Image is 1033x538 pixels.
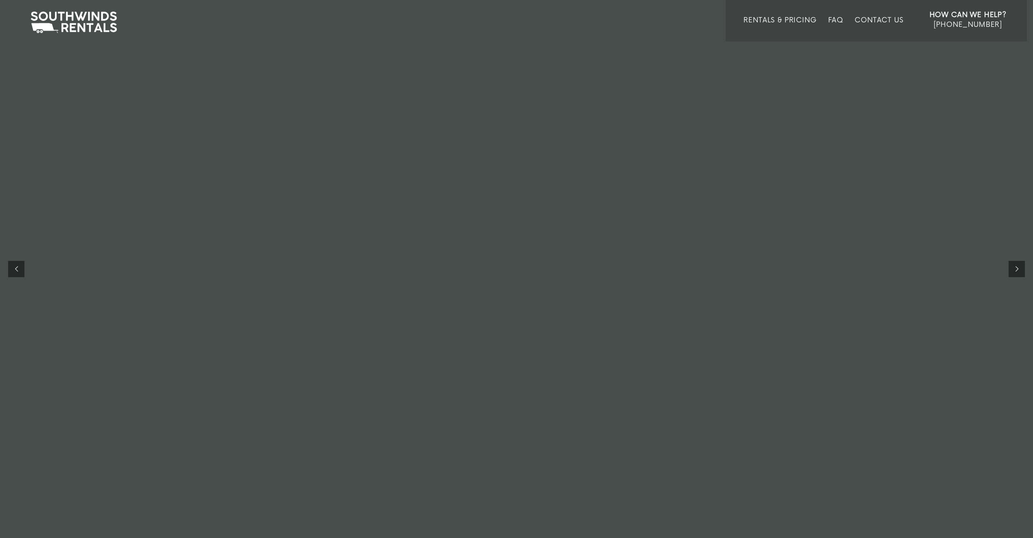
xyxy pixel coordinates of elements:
a: How Can We Help? [PHONE_NUMBER] [930,10,1007,35]
strong: How Can We Help? [930,11,1007,19]
img: Southwinds Rentals Logo [26,10,121,35]
a: Contact Us [855,16,903,42]
a: Rentals & Pricing [743,16,816,42]
a: FAQ [828,16,844,42]
span: [PHONE_NUMBER] [934,21,1002,29]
